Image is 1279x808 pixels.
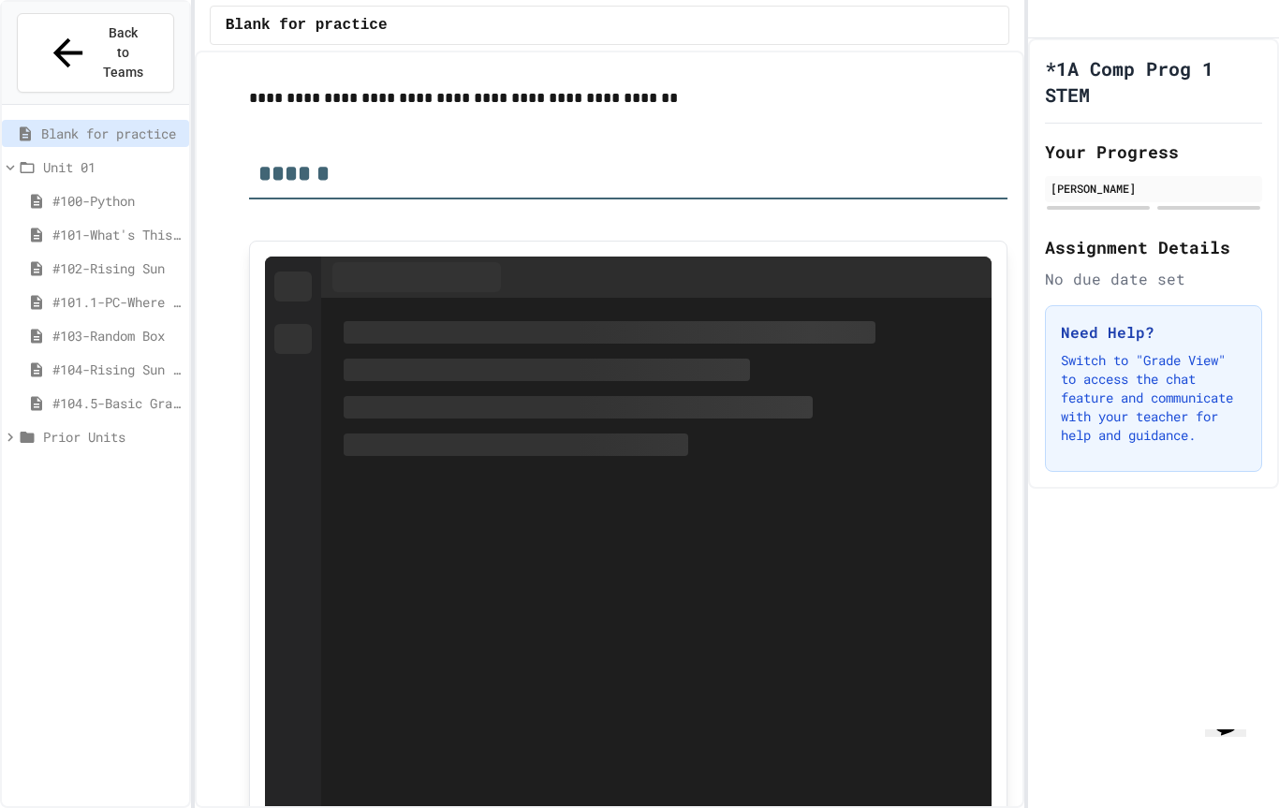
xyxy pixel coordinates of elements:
[52,258,182,278] span: #102-Rising Sun
[17,13,174,93] button: Back to Teams
[1045,234,1262,260] h2: Assignment Details
[52,326,182,345] span: #103-Random Box
[1061,351,1246,445] p: Switch to "Grade View" to access the chat feature and communicate with your teacher for help and ...
[1045,268,1262,290] div: No due date set
[41,124,182,143] span: Blank for practice
[52,393,182,413] span: #104.5-Basic Graphics Review
[52,292,182,312] span: #101.1-PC-Where am I?
[43,427,182,447] span: Prior Units
[1198,729,1260,789] iframe: chat widget
[1045,139,1262,165] h2: Your Progress
[226,14,388,37] span: Blank for practice
[1061,321,1246,344] h3: Need Help?
[52,225,182,244] span: #101-What's This ??
[101,23,145,82] span: Back to Teams
[43,157,182,177] span: Unit 01
[1051,180,1257,197] div: [PERSON_NAME]
[52,191,182,211] span: #100-Python
[52,360,182,379] span: #104-Rising Sun Plus
[1045,55,1262,108] h1: *1A Comp Prog 1 STEM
